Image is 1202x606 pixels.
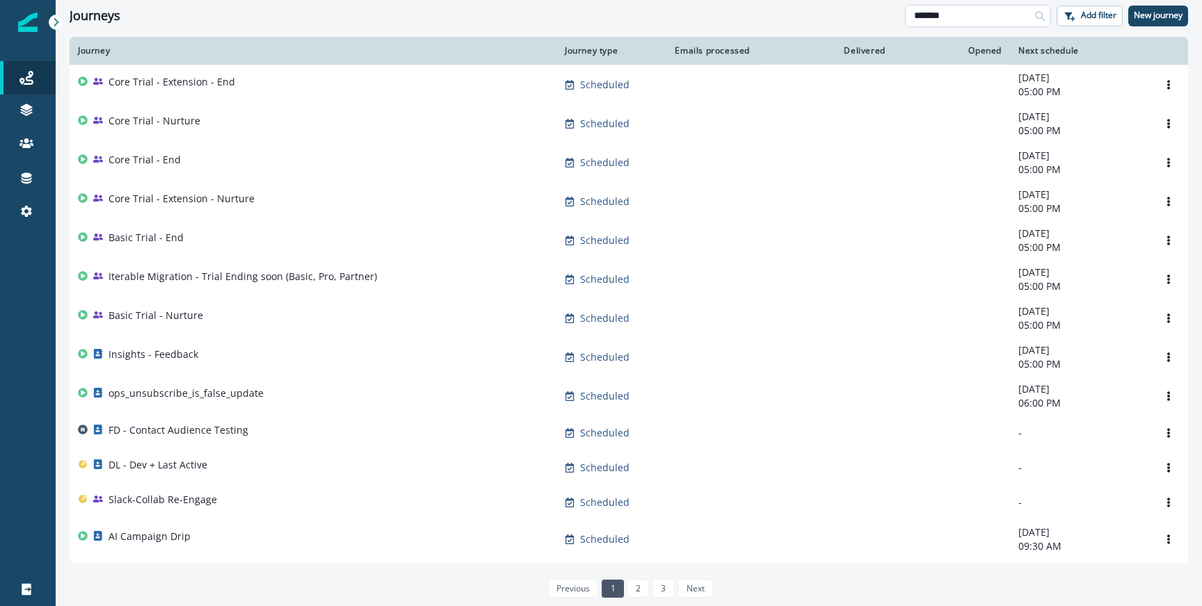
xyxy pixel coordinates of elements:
[1018,496,1141,509] p: -
[602,580,623,598] a: Page 1 is your current page
[1157,230,1180,251] button: Options
[109,530,191,543] p: AI Campaign Drip
[1018,525,1141,539] p: [DATE]
[565,45,652,56] div: Journey type
[545,580,713,598] ul: Pagination
[109,493,217,507] p: Slack-Collab Re-Engage
[580,311,630,325] p: Scheduled
[767,45,886,56] div: Delivered
[109,153,181,167] p: Core Trial - End
[1018,240,1141,254] p: 05:00 PM
[1018,318,1141,332] p: 05:00 PM
[109,114,200,128] p: Core Trial - Nurture
[1157,74,1180,95] button: Options
[669,45,750,56] div: Emails processed
[580,272,630,286] p: Scheduled
[70,485,1188,520] a: Slack-Collab Re-EngageScheduled--Options
[1134,10,1183,20] p: New journey
[1018,539,1141,553] p: 09:30 AM
[580,195,630,208] p: Scheduled
[109,423,248,437] p: FD - Contact Audience Testing
[1157,347,1180,368] button: Options
[1157,386,1180,407] button: Options
[1157,152,1180,173] button: Options
[580,350,630,364] p: Scheduled
[109,458,207,472] p: DL - Dev + Last Active
[1157,269,1180,290] button: Options
[1157,113,1180,134] button: Options
[1018,396,1141,410] p: 06:00 PM
[70,8,120,24] h1: Journeys
[109,231,184,245] p: Basic Trial - End
[580,234,630,247] p: Scheduled
[1157,308,1180,329] button: Options
[1018,71,1141,85] p: [DATE]
[1057,6,1123,26] button: Add filter
[1018,45,1141,56] div: Next schedule
[70,65,1188,104] a: Core Trial - Extension - EndScheduled-[DATE]05:00 PMOptions
[1018,110,1141,124] p: [DATE]
[580,461,630,475] p: Scheduled
[1018,426,1141,440] p: -
[1018,188,1141,202] p: [DATE]
[678,580,713,598] a: Next page
[1018,85,1141,99] p: 05:00 PM
[1018,343,1141,357] p: [DATE]
[580,156,630,170] p: Scheduled
[109,270,377,284] p: Iterable Migration - Trial Ending soon (Basic, Pro, Partner)
[109,347,198,361] p: Insights - Feedback
[902,45,1002,56] div: Opened
[70,520,1188,559] a: AI Campaign DripScheduled-[DATE]09:30 AMOptions
[1157,457,1180,478] button: Options
[580,496,630,509] p: Scheduled
[109,309,203,322] p: Basic Trial - Nurture
[580,532,630,546] p: Scheduled
[70,450,1188,485] a: DL - Dev + Last ActiveScheduled--Options
[1018,304,1141,318] p: [DATE]
[70,143,1188,182] a: Core Trial - EndScheduled-[DATE]05:00 PMOptions
[580,117,630,131] p: Scheduled
[1018,265,1141,279] p: [DATE]
[70,377,1188,416] a: ops_unsubscribe_is_false_updateScheduled-[DATE]06:00 PMOptions
[1018,124,1141,138] p: 05:00 PM
[70,338,1188,377] a: Insights - FeedbackScheduled-[DATE]05:00 PMOptions
[70,221,1188,260] a: Basic Trial - EndScheduled-[DATE]05:00 PMOptions
[1081,10,1116,20] p: Add filter
[70,104,1188,143] a: Core Trial - NurtureScheduled-[DATE]05:00 PMOptions
[580,78,630,92] p: Scheduled
[109,192,255,206] p: Core Trial - Extension - Nurture
[109,75,235,89] p: Core Trial - Extension - End
[1157,423,1180,443] button: Options
[78,45,548,56] div: Journey
[70,416,1188,450] a: FD - Contact Audience TestingScheduled--Options
[1018,163,1141,177] p: 05:00 PM
[1157,492,1180,513] button: Options
[18,13,38,32] img: Inflection
[109,386,264,400] p: ops_unsubscribe_is_false_update
[1157,191,1180,212] button: Options
[1018,461,1141,475] p: -
[70,299,1188,338] a: Basic Trial - NurtureScheduled-[DATE]05:00 PMOptions
[70,559,1188,598] a: Slack-Collab TriggerScheduled-[DATE]09:15 AMOptions
[1018,357,1141,371] p: 05:00 PM
[1018,202,1141,215] p: 05:00 PM
[1128,6,1188,26] button: New journey
[1018,149,1141,163] p: [DATE]
[1018,279,1141,293] p: 05:00 PM
[70,182,1188,221] a: Core Trial - Extension - NurtureScheduled-[DATE]05:00 PMOptions
[652,580,674,598] a: Page 3
[1018,382,1141,396] p: [DATE]
[627,580,649,598] a: Page 2
[70,260,1188,299] a: Iterable Migration - Trial Ending soon (Basic, Pro, Partner)Scheduled-[DATE]05:00 PMOptions
[1157,529,1180,550] button: Options
[580,389,630,403] p: Scheduled
[580,426,630,440] p: Scheduled
[1018,227,1141,240] p: [DATE]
